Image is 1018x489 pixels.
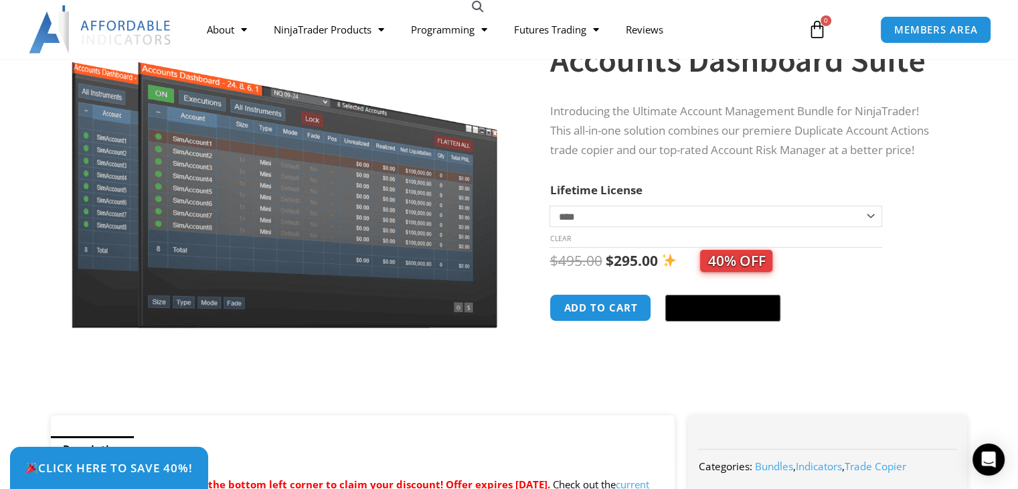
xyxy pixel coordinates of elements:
[25,462,193,474] span: Click Here to save 40%!
[549,294,651,322] button: Add to cart
[193,14,794,45] nav: Menu
[549,234,570,243] a: Clear options
[788,10,847,49] a: 0
[549,251,558,270] span: $
[26,462,37,474] img: 🎉
[549,251,602,270] bdi: 495.00
[700,250,772,272] span: 40% OFF
[549,182,642,198] label: Lifetime License
[549,340,940,351] iframe: PayPal Message 1
[880,16,992,44] a: MEMBERS AREA
[10,447,208,489] a: 🎉Click Here to save 40%!
[821,15,831,26] span: 0
[29,5,173,54] img: LogoAI | Affordable Indicators – NinjaTrader
[972,443,1005,476] div: Open Intercom Messenger
[612,14,677,45] a: Reviews
[665,295,780,322] button: Buy with GPay
[549,37,940,84] h1: Accounts Dashboard Suite
[662,253,676,267] img: ✨
[501,14,612,45] a: Futures Trading
[193,14,260,45] a: About
[549,102,940,160] p: Introducing the Ultimate Account Management Bundle for NinjaTrader! This all-in-one solution comb...
[260,14,398,45] a: NinjaTrader Products
[605,251,657,270] bdi: 295.00
[605,251,613,270] span: $
[894,25,978,35] span: MEMBERS AREA
[398,14,501,45] a: Programming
